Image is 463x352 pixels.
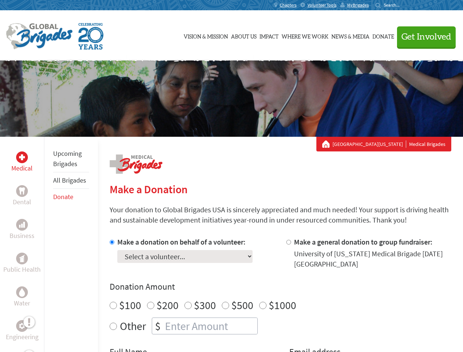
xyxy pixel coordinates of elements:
a: All Brigades [53,176,86,184]
img: logo-medical.png [110,154,162,174]
div: Engineering [16,320,28,332]
a: DentalDental [13,185,31,207]
a: MedicalMedical [11,151,33,173]
img: Public Health [19,255,25,262]
a: BusinessBusiness [10,219,34,241]
span: Volunteer Tools [308,2,337,8]
label: $200 [157,298,179,312]
span: MyBrigades [347,2,369,8]
a: Upcoming Brigades [53,149,82,168]
img: Global Brigades Logo [6,23,73,49]
p: Water [14,298,30,308]
label: Make a donation on behalf of a volunteer: [117,237,246,246]
a: Where We Work [282,17,328,54]
p: Engineering [6,332,38,342]
p: Dental [13,197,31,207]
input: Search... [384,2,405,8]
img: Engineering [19,323,25,329]
label: $300 [194,298,216,312]
p: Public Health [3,264,41,275]
img: Water [19,288,25,296]
div: Public Health [16,253,28,264]
a: Donate [53,192,73,201]
li: Donate [53,189,89,205]
label: $500 [231,298,253,312]
p: Your donation to Global Brigades USA is sincerely appreciated and much needed! Your support is dr... [110,205,451,225]
label: $100 [119,298,141,312]
a: Donate [372,17,394,54]
label: Make a general donation to group fundraiser: [294,237,433,246]
div: Medical [16,151,28,163]
a: News & Media [331,17,370,54]
img: Medical [19,154,25,160]
a: Vision & Mission [184,17,228,54]
div: University of [US_STATE] Medical Brigade [DATE] [GEOGRAPHIC_DATA] [294,249,451,269]
h2: Make a Donation [110,183,451,196]
h4: Donation Amount [110,281,451,293]
img: Business [19,222,25,228]
span: Get Involved [401,33,451,41]
a: About Us [231,17,257,54]
img: Dental [19,187,25,194]
div: Water [16,286,28,298]
div: Dental [16,185,28,197]
img: Global Brigades Celebrating 20 Years [78,23,103,49]
a: Public HealthPublic Health [3,253,41,275]
label: $1000 [269,298,296,312]
span: Chapters [280,2,297,8]
input: Enter Amount [163,318,257,334]
a: [GEOGRAPHIC_DATA][US_STATE] [332,140,406,148]
div: Medical Brigades [322,140,445,148]
div: Business [16,219,28,231]
a: Impact [260,17,279,54]
button: Get Involved [397,26,456,47]
li: All Brigades [53,172,89,189]
div: $ [152,318,163,334]
li: Upcoming Brigades [53,146,89,172]
p: Medical [11,163,33,173]
label: Other [120,318,146,334]
a: WaterWater [14,286,30,308]
p: Business [10,231,34,241]
a: EngineeringEngineering [6,320,38,342]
